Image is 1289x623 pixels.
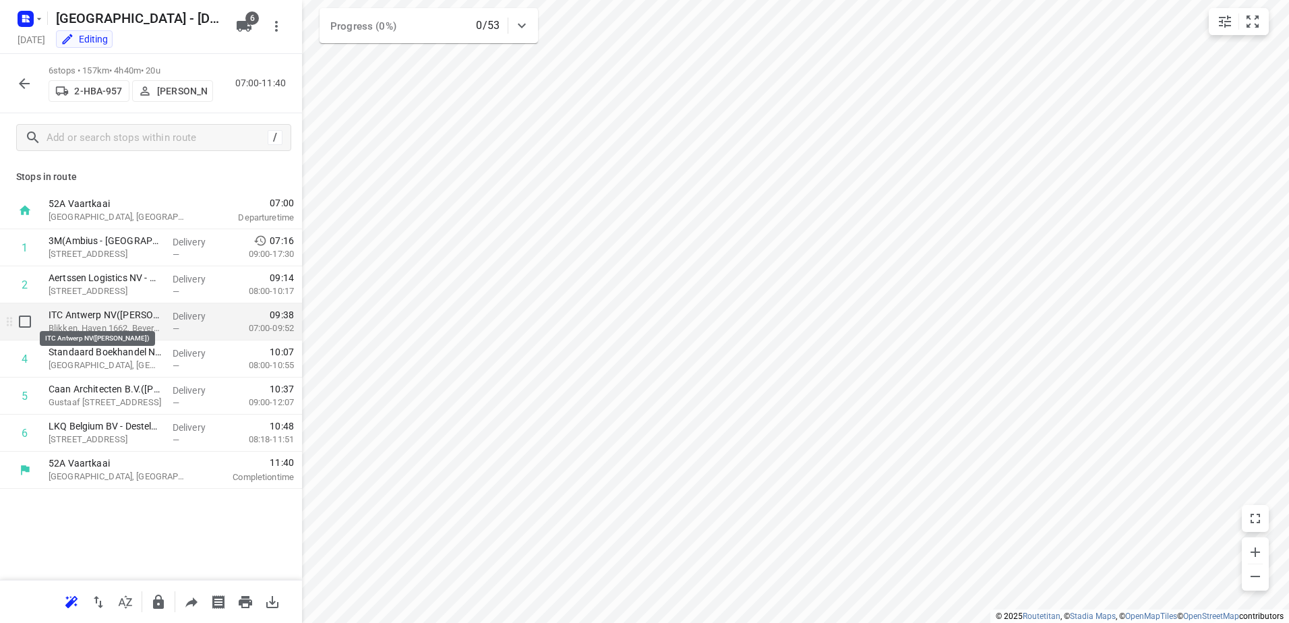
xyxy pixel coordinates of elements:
span: Reoptimize route [58,595,85,607]
p: 2-HBA-957 [74,86,122,96]
span: — [173,435,179,445]
p: Standaard Boekhandel NV(Michèle Sobek) [49,345,162,359]
p: 07:00-09:52 [227,322,294,335]
p: Delivery [173,235,222,249]
span: 10:48 [270,419,294,433]
p: 09:00-12:07 [227,396,294,409]
span: 09:38 [270,308,294,322]
span: Download route [259,595,286,607]
p: 0/53 [476,18,500,34]
span: Print route [232,595,259,607]
span: 07:16 [270,234,294,247]
span: Reverse route [85,595,112,607]
div: 5 [22,390,28,403]
span: Print shipping labels [205,595,232,607]
div: 4 [22,353,28,365]
p: Industriepark-Noord 28A, Sint-niklaas [49,359,162,372]
p: 52A Vaartkaai [49,456,189,470]
span: — [173,361,179,371]
h5: Project date [12,32,51,47]
p: 09:00-17:30 [227,247,294,261]
li: © 2025 , © , © © contributors [996,612,1284,621]
p: [GEOGRAPHIC_DATA], [GEOGRAPHIC_DATA] [49,470,189,483]
input: Add or search stops within route [47,127,268,148]
span: — [173,287,179,297]
a: Stadia Maps [1070,612,1116,621]
span: 09:14 [270,271,294,285]
span: Progress (0%) [330,20,396,32]
p: 3M(Ambius - [GEOGRAPHIC_DATA]) [49,234,162,247]
span: 6 [245,11,259,25]
p: Gustaaf Callierlaan 35, Gent [49,396,162,409]
p: Dendermondsesteenweg 50, Destelbergen [49,433,162,446]
a: OpenStreetMap [1183,612,1239,621]
p: Aertssen Logistics NV - Verrebroek(Kris van Schelstraete) [49,271,162,285]
button: 2-HBA-957 [49,80,129,102]
p: Departure time [205,211,294,225]
span: — [173,324,179,334]
p: Delivery [173,384,222,397]
p: Stops in route [16,170,286,184]
span: — [173,249,179,260]
p: Delivery [173,421,222,434]
span: 10:37 [270,382,294,396]
p: 08:00-10:17 [227,285,294,298]
p: Canadastraat 11, Antwerpen [49,247,162,261]
span: — [173,398,179,408]
p: 6 stops • 157km • 4h40m • 20u [49,65,213,78]
div: 2 [22,278,28,291]
button: [PERSON_NAME] [132,80,213,102]
p: Delivery [173,272,222,286]
p: Steentijdstraat 1286, Verrebroek [49,285,162,298]
p: Delivery [173,309,222,323]
p: Blikken, Haven 1662, Beveren [49,322,162,335]
svg: Early [253,234,267,247]
p: Caan Architecten B.V.(Alice Smolders) [49,382,162,396]
div: small contained button group [1209,8,1269,35]
p: 08:00-10:55 [227,359,294,372]
p: 08:18-11:51 [227,433,294,446]
p: ITC Antwerp NV([PERSON_NAME]) [49,308,162,322]
p: Completion time [205,471,294,484]
div: You are currently in edit mode. [61,32,108,46]
span: Sort by time window [112,595,139,607]
span: 10:07 [270,345,294,359]
p: 07:00-11:40 [235,76,291,90]
p: LKQ Belgium BV - Destelbergen(Kris Saegerman) [49,419,162,433]
p: Delivery [173,347,222,360]
span: Select [11,308,38,335]
button: Map settings [1211,8,1238,35]
button: More [263,13,290,40]
div: / [268,130,282,145]
button: Fit zoom [1239,8,1266,35]
div: Progress (0%)0/53 [320,8,538,43]
div: 6 [22,427,28,440]
button: 6 [231,13,258,40]
p: [PERSON_NAME] [157,86,207,96]
h5: Antwerpen - Wednesday [51,7,225,29]
p: [GEOGRAPHIC_DATA], [GEOGRAPHIC_DATA] [49,210,189,224]
span: 11:40 [205,456,294,469]
div: 1 [22,241,28,254]
button: Lock route [145,589,172,616]
p: 52A Vaartkaai [49,197,189,210]
span: 07:00 [205,196,294,210]
a: Routetitan [1023,612,1060,621]
a: OpenMapTiles [1125,612,1177,621]
span: Share route [178,595,205,607]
